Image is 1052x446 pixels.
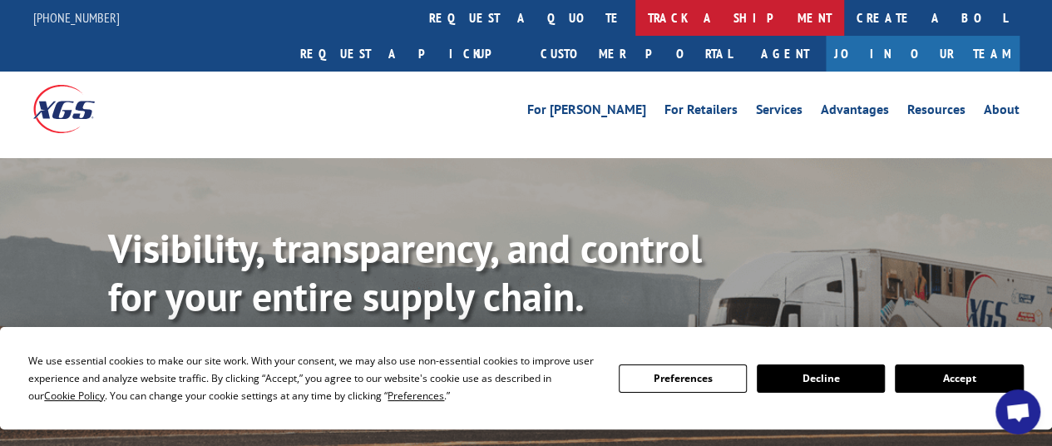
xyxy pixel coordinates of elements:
[757,364,885,393] button: Decline
[995,389,1040,434] a: Open chat
[108,222,702,322] b: Visibility, transparency, and control for your entire supply chain.
[388,389,444,403] span: Preferences
[895,364,1023,393] button: Accept
[907,103,966,121] a: Resources
[756,103,803,121] a: Services
[744,36,826,72] a: Agent
[826,36,1020,72] a: Join Our Team
[619,364,747,393] button: Preferences
[288,36,528,72] a: Request a pickup
[664,103,738,121] a: For Retailers
[28,352,598,404] div: We use essential cookies to make our site work. With your consent, we may also use non-essential ...
[821,103,889,121] a: Advantages
[33,9,120,26] a: [PHONE_NUMBER]
[44,389,105,403] span: Cookie Policy
[528,36,744,72] a: Customer Portal
[984,103,1020,121] a: About
[527,103,646,121] a: For [PERSON_NAME]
